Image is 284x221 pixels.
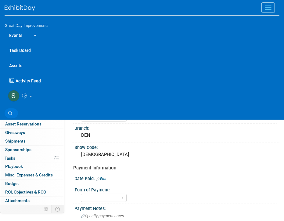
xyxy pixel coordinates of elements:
a: Playbook [0,162,64,171]
span: Asset Reservations [5,121,41,126]
div: [DEMOGRAPHIC_DATA] [79,150,275,159]
span: Great Day Improvements [5,23,49,28]
a: Tasks [0,154,64,162]
a: Misc. Expenses & Credits [0,171,64,179]
a: Activity Feed [8,73,279,85]
a: Budget [0,179,64,188]
div: Branch: [74,124,279,131]
div: Form of Payment: [75,185,277,193]
a: Attachments [0,197,64,205]
span: ROI, Objectives & ROO [5,190,46,194]
img: Sha'Nautica Sales [8,90,20,102]
span: Tasks [5,156,15,161]
span: Specify payment notes [81,214,124,218]
div: Date Paid: [74,174,279,182]
a: Task Board [5,42,279,58]
a: Events [5,27,27,43]
a: Sponsorships [0,146,64,154]
td: Personalize Event Tab Strip [41,205,52,213]
span: Shipments [5,139,26,143]
a: Edit [96,177,106,181]
span: Playbook [5,164,23,169]
span: Activity Feed [16,78,41,83]
a: ROI, Objectives & ROO [0,188,64,196]
button: Menu [261,2,275,13]
a: Asset Reservations [0,120,64,128]
div: DEN [79,131,275,140]
span: Misc. Expenses & Credits [5,172,53,177]
td: Toggle Event Tabs [52,205,64,213]
a: Giveaways [0,129,64,137]
div: Show Code: [74,143,279,150]
span: Budget [5,181,19,186]
a: Assets [5,58,279,73]
span: Attachments [5,198,30,203]
div: Payment Notes: [74,204,279,212]
img: ExhibitDay [5,5,35,11]
div: Payment Information [73,165,275,171]
span: Giveaways [5,130,25,135]
a: Shipments [0,137,64,145]
span: Sponsorships [5,147,31,152]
